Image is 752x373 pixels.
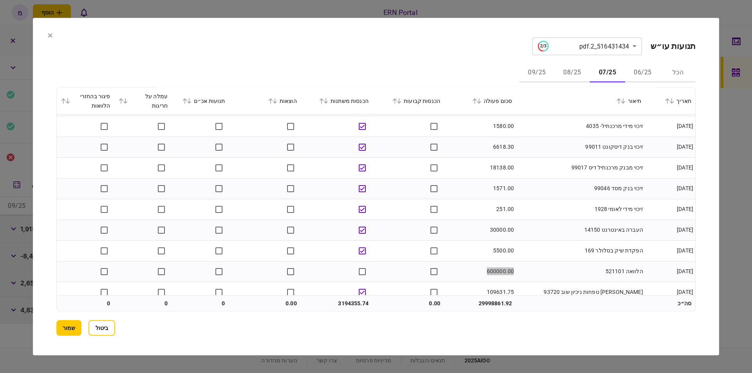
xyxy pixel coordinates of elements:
td: [DATE] [645,240,695,261]
td: 109631.75 [444,282,516,303]
button: 07/25 [590,63,625,82]
td: 5500.00 [444,240,516,261]
td: [DATE] [645,282,695,303]
td: 1580.00 [444,116,516,137]
button: הכל [660,63,696,82]
td: זיכוי בנק דיסקונט 99011 [516,137,645,157]
td: זיכוי בנק מסד 99046 [516,178,645,199]
div: תיאור [520,96,641,105]
td: 30000.00 [444,220,516,240]
td: 0 [114,296,172,311]
td: 3194355.74 [301,296,372,311]
td: 600000.00 [444,261,516,282]
div: הכנסות משתנות [305,96,369,105]
div: תאריך [649,96,691,105]
td: 18138.00 [444,157,516,178]
td: זיכוי מבנק מרכנתיל דיס 99017 [516,157,645,178]
div: הכנסות קבועות [376,96,440,105]
td: 29998861.92 [444,296,516,311]
td: הפקדת שיק בסלולר 169 [516,240,645,261]
td: זיכוי מידי מרכנתיל- 4035 [516,116,645,137]
td: 0.00 [229,296,301,311]
td: 6618.30 [444,137,516,157]
td: [DATE] [645,220,695,240]
td: [DATE] [645,178,695,199]
div: הוצאות [233,96,297,105]
div: 516431434_2.pdf [538,41,629,52]
td: הלוואה 521101 [516,261,645,282]
div: תנועות אכ״ם [175,96,225,105]
td: [DATE] [645,116,695,137]
div: פיגור בהחזרי הלוואות [61,91,110,110]
td: [DATE] [645,157,695,178]
button: 06/25 [625,63,660,82]
div: עמלה על חריגות [118,91,168,110]
td: סה״כ [645,296,695,311]
button: 08/25 [555,63,590,82]
text: 2/3 [540,43,546,49]
td: [DATE] [645,137,695,157]
div: סכום פעולה [448,96,512,105]
button: שמור [56,320,81,336]
button: ביטול [89,320,115,336]
td: 1571.00 [444,178,516,199]
h2: תנועות עו״ש [651,41,696,51]
td: [DATE] [645,199,695,220]
td: [PERSON_NAME] טפחות ניכיון שוב 93720 [516,282,645,303]
td: 0.00 [372,296,444,311]
td: [DATE] [645,261,695,282]
td: זיכוי מידי לאומי 1928 [516,199,645,220]
button: 09/25 [519,63,555,82]
td: 251.00 [444,199,516,220]
td: העברה באינטרנט 14150 [516,220,645,240]
td: 0 [172,296,229,311]
td: 0 [57,296,114,311]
